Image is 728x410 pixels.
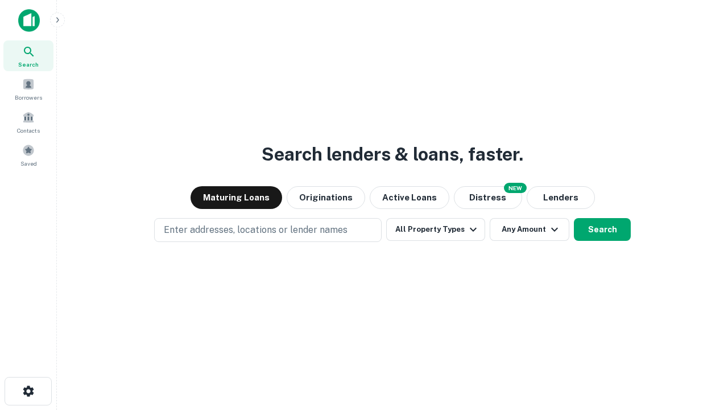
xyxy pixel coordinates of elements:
[3,40,53,71] a: Search
[164,223,348,237] p: Enter addresses, locations or lender names
[287,186,365,209] button: Originations
[3,140,53,170] a: Saved
[386,218,485,241] button: All Property Types
[15,93,42,102] span: Borrowers
[262,141,523,168] h3: Search lenders & loans, faster.
[574,218,631,241] button: Search
[18,60,39,69] span: Search
[504,183,527,193] div: NEW
[671,319,728,374] iframe: Chat Widget
[527,186,595,209] button: Lenders
[3,106,53,137] a: Contacts
[454,186,522,209] button: Search distressed loans with lien and other non-mortgage details.
[191,186,282,209] button: Maturing Loans
[3,73,53,104] a: Borrowers
[20,159,37,168] span: Saved
[18,9,40,32] img: capitalize-icon.png
[370,186,449,209] button: Active Loans
[490,218,569,241] button: Any Amount
[154,218,382,242] button: Enter addresses, locations or lender names
[17,126,40,135] span: Contacts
